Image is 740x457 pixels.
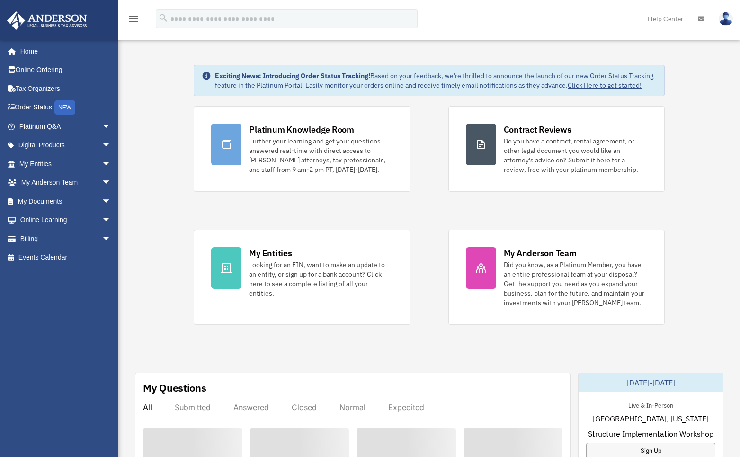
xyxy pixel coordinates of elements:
[102,117,121,136] span: arrow_drop_down
[143,381,206,395] div: My Questions
[249,136,392,174] div: Further your learning and get your questions answered real-time with direct access to [PERSON_NAM...
[7,79,125,98] a: Tax Organizers
[7,136,125,155] a: Digital Productsarrow_drop_down
[102,154,121,174] span: arrow_drop_down
[7,61,125,80] a: Online Ordering
[215,71,656,90] div: Based on your feedback, we're thrilled to announce the launch of our new Order Status Tracking fe...
[4,11,90,30] img: Anderson Advisors Platinum Portal
[7,154,125,173] a: My Entitiesarrow_drop_down
[7,211,125,230] a: Online Learningarrow_drop_down
[388,403,424,412] div: Expedited
[175,403,211,412] div: Submitted
[143,403,152,412] div: All
[7,98,125,117] a: Order StatusNEW
[448,106,665,192] a: Contract Reviews Do you have a contract, rental agreement, or other legal document you would like...
[102,211,121,230] span: arrow_drop_down
[504,124,571,135] div: Contract Reviews
[7,192,125,211] a: My Documentsarrow_drop_down
[128,13,139,25] i: menu
[249,247,292,259] div: My Entities
[158,13,169,23] i: search
[102,173,121,193] span: arrow_drop_down
[233,403,269,412] div: Answered
[194,106,410,192] a: Platinum Knowledge Room Further your learning and get your questions answered real-time with dire...
[194,230,410,325] a: My Entities Looking for an EIN, want to make an update to an entity, or sign up for a bank accoun...
[54,100,75,115] div: NEW
[339,403,366,412] div: Normal
[504,136,647,174] div: Do you have a contract, rental agreement, or other legal document you would like an attorney's ad...
[448,230,665,325] a: My Anderson Team Did you know, as a Platinum Member, you have an entire professional team at your...
[102,229,121,249] span: arrow_drop_down
[588,428,713,439] span: Structure Implementation Workshop
[7,42,121,61] a: Home
[7,117,125,136] a: Platinum Q&Aarrow_drop_down
[102,136,121,155] span: arrow_drop_down
[249,260,392,298] div: Looking for an EIN, want to make an update to an entity, or sign up for a bank account? Click her...
[568,81,642,90] a: Click Here to get started!
[504,247,577,259] div: My Anderson Team
[249,124,354,135] div: Platinum Knowledge Room
[7,173,125,192] a: My Anderson Teamarrow_drop_down
[7,248,125,267] a: Events Calendar
[102,192,121,211] span: arrow_drop_down
[719,12,733,26] img: User Pic
[593,413,709,424] span: [GEOGRAPHIC_DATA], [US_STATE]
[579,373,723,392] div: [DATE]-[DATE]
[7,229,125,248] a: Billingarrow_drop_down
[215,72,370,80] strong: Exciting News: Introducing Order Status Tracking!
[621,400,681,410] div: Live & In-Person
[292,403,317,412] div: Closed
[128,17,139,25] a: menu
[504,260,647,307] div: Did you know, as a Platinum Member, you have an entire professional team at your disposal? Get th...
